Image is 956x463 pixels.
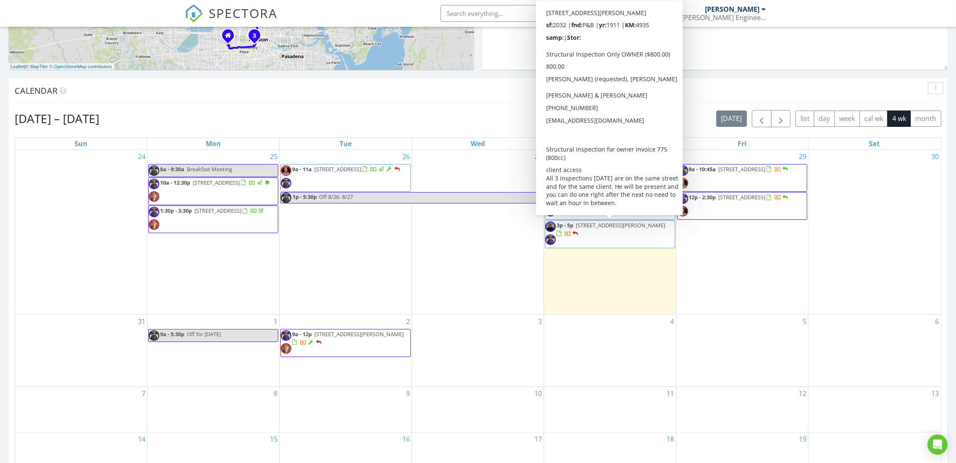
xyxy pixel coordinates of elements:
span: SPECTORA [209,4,278,22]
a: © MapTiler [26,64,48,69]
img: 5k9b64642.jpg [545,165,556,176]
span: 10a - 12:30p [160,179,190,186]
a: © OpenStreetMap contributors [49,64,112,69]
a: Go to September 16, 2025 [401,432,412,446]
img: img7912_1.jpg [281,330,291,341]
a: Go to August 28, 2025 [665,150,676,163]
td: Go to September 9, 2025 [280,386,412,432]
a: Go to August 31, 2025 [136,315,147,328]
a: Go to September 15, 2025 [268,432,279,446]
button: day [814,111,835,127]
a: 3p - 5p [STREET_ADDRESS][PERSON_NAME] [545,220,675,248]
a: Go to August 24, 2025 [136,150,147,163]
a: Go to August 26, 2025 [401,150,412,163]
td: Go to September 5, 2025 [676,315,808,387]
img: 5k9b64642.jpg [545,193,556,204]
span: [STREET_ADDRESS][PERSON_NAME] [579,165,668,173]
td: Go to August 24, 2025 [15,150,147,315]
img: img7912_1.jpg [281,193,291,203]
img: img7912_1.jpg [149,165,159,176]
td: Go to September 10, 2025 [412,386,544,432]
a: Go to August 29, 2025 [797,150,808,163]
a: Go to September 1, 2025 [272,315,279,328]
a: 12p - 2:30p [STREET_ADDRESS] [677,192,807,220]
img: img7912_1.jpg [678,165,688,176]
a: Go to August 25, 2025 [268,150,279,163]
div: 2710 Hullsmith Dr #804, Houston TX 77063 [228,35,233,40]
button: week [834,111,860,127]
span: 9a - 5:30p [160,330,184,338]
td: Go to September 7, 2025 [15,386,147,432]
img: 5k9b65282_d200_1_.jpg [678,178,688,188]
img: The Best Home Inspection Software - Spectora [185,4,203,23]
a: Go to September 17, 2025 [533,432,544,446]
a: 1:30p - 3:30p [STREET_ADDRESS] [160,207,265,214]
td: Go to September 8, 2025 [147,386,279,432]
td: Go to August 25, 2025 [147,150,279,315]
span: 9a - 11a [557,165,576,173]
a: 9a - 11a [STREET_ADDRESS] [280,164,410,192]
div: 4014 Garrott St, Houston, TX 77006 [254,35,259,40]
span: Breakfast Meeting [187,165,232,173]
a: 9a - 12p [STREET_ADDRESS][PERSON_NAME] [292,330,404,346]
td: Go to August 28, 2025 [544,150,676,315]
td: Go to September 3, 2025 [412,315,544,387]
img: 5k9b65282_d200_1_.jpg [281,165,291,176]
span: [STREET_ADDRESS][PERSON_NAME] [576,221,665,229]
span: 1:30p - 3:30p [160,207,192,214]
button: [DATE] [716,111,747,127]
button: Next [771,110,791,127]
a: 12p - 2p [STREET_ADDRESS][PERSON_NAME] [545,192,675,220]
div: [PERSON_NAME] [705,5,760,13]
a: 9a - 11a [STREET_ADDRESS][PERSON_NAME] [545,164,675,192]
a: Go to September 10, 2025 [533,387,544,400]
span: 12p - 2:30p [689,193,716,201]
a: Go to September 8, 2025 [272,387,279,400]
input: Search everything... [440,5,608,22]
a: Sunday [73,138,89,149]
a: Go to September 13, 2025 [930,387,940,400]
a: Go to September 3, 2025 [536,315,544,328]
button: cal wk [860,111,888,127]
a: 12p - 2:30p [STREET_ADDRESS] [689,193,790,201]
td: Go to September 13, 2025 [808,386,940,432]
td: Go to September 2, 2025 [280,315,412,387]
a: 12p - 2p [STREET_ADDRESS][PERSON_NAME] [557,193,668,209]
div: Hedderman Engineering. INC. [682,13,766,22]
a: Go to September 4, 2025 [669,315,676,328]
span: 12p - 2p [557,193,576,201]
a: Go to September 6, 2025 [933,315,940,328]
a: Go to September 2, 2025 [404,315,412,328]
a: Thursday [602,138,618,149]
a: Tuesday [338,138,353,149]
span: Calendar [15,85,57,96]
td: Go to August 31, 2025 [15,315,147,387]
td: Go to August 26, 2025 [280,150,412,315]
a: Saturday [868,138,882,149]
button: Previous [752,110,772,127]
a: Wednesday [469,138,487,149]
span: 9a - 12p [292,330,312,338]
a: 10a - 12:30p [STREET_ADDRESS] [160,179,272,186]
a: Go to September 11, 2025 [665,387,676,400]
a: 9a - 10:45a [STREET_ADDRESS] [677,164,807,192]
a: Go to September 7, 2025 [140,387,147,400]
a: Go to August 27, 2025 [533,150,544,163]
button: list [795,111,814,127]
a: Go to September 19, 2025 [797,432,808,446]
span: [STREET_ADDRESS][PERSON_NAME] [314,330,404,338]
i: 3 [253,33,256,39]
button: month [910,111,941,127]
td: Go to September 4, 2025 [544,315,676,387]
a: Leaflet [10,64,24,69]
img: img7912_1.jpg [281,178,291,188]
img: img7912_1.jpg [545,234,556,245]
span: [STREET_ADDRESS] [719,193,766,201]
img: img7912_1.jpg [678,193,688,204]
a: Go to September 12, 2025 [797,387,808,400]
span: [STREET_ADDRESS] [314,165,361,173]
img: img7912_1.jpg [149,179,159,189]
h2: [DATE] – [DATE] [15,110,99,127]
a: Go to September 9, 2025 [404,387,412,400]
span: Off for [DATE] [187,330,221,338]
